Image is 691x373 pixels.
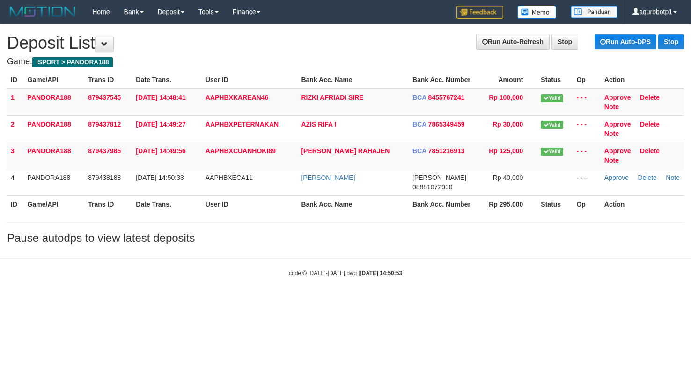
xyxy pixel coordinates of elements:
th: Op [573,71,600,89]
span: 08881072930 [412,183,453,191]
th: Rp 295.000 [482,195,537,213]
a: Note [604,157,619,164]
h3: Pause autodps to view latest deposits [7,232,684,244]
td: 4 [7,169,24,195]
span: 879437545 [88,94,121,101]
span: BCA [412,147,426,155]
span: Rp 100,000 [489,94,523,101]
span: BCA [412,94,426,101]
th: User ID [202,195,298,213]
span: ISPORT > PANDORA188 [32,57,113,67]
td: 3 [7,142,24,169]
a: Approve [604,94,631,101]
a: [PERSON_NAME] [301,174,355,181]
th: Trans ID [84,71,132,89]
th: Trans ID [84,195,132,213]
span: AAPHBXCUANHOKI89 [206,147,276,155]
td: - - - [573,115,600,142]
a: Approve [604,174,629,181]
span: 7851216913 [428,147,465,155]
th: Bank Acc. Name [297,195,408,213]
span: AAPHBXECA11 [206,174,253,181]
img: Button%20Memo.svg [517,6,557,19]
th: Action [601,195,684,213]
strong: [DATE] 14:50:53 [360,270,402,276]
img: MOTION_logo.png [7,5,78,19]
a: Stop [551,34,578,50]
th: Date Trans. [132,71,201,89]
span: AAPHBXKAREAN46 [206,94,269,101]
th: Bank Acc. Number [409,71,482,89]
th: Game/API [24,71,85,89]
td: 1 [7,89,24,116]
span: AAPHBXPETERNAKAN [206,120,279,128]
th: Status [537,195,573,213]
span: 879437985 [88,147,121,155]
img: panduan.png [571,6,617,18]
td: - - - [573,89,600,116]
th: Op [573,195,600,213]
th: Amount [482,71,537,89]
th: User ID [202,71,298,89]
td: - - - [573,142,600,169]
th: ID [7,71,24,89]
th: Date Trans. [132,195,201,213]
th: ID [7,195,24,213]
a: Run Auto-Refresh [476,34,550,50]
td: - - - [573,169,600,195]
td: 2 [7,115,24,142]
a: Approve [604,147,631,155]
a: AZIS RIFA I [301,120,336,128]
span: [DATE] 14:49:56 [136,147,185,155]
a: Delete [640,120,660,128]
span: 879437812 [88,120,121,128]
span: [DATE] 14:49:27 [136,120,185,128]
td: PANDORA188 [24,169,85,195]
small: code © [DATE]-[DATE] dwg | [289,270,402,276]
a: Note [666,174,680,181]
a: Delete [638,174,656,181]
a: Run Auto-DPS [595,34,656,49]
th: Status [537,71,573,89]
a: RIZKI AFRIADI SIRE [301,94,363,101]
a: [PERSON_NAME] RAHAJEN [301,147,390,155]
th: Action [601,71,684,89]
a: Note [604,130,619,137]
a: Delete [640,94,660,101]
span: Rp 40,000 [493,174,523,181]
td: PANDORA188 [24,115,85,142]
span: [DATE] 14:50:38 [136,174,184,181]
span: 7865349459 [428,120,465,128]
span: BCA [412,120,426,128]
h4: Game: [7,57,684,67]
span: Rp 30,000 [493,120,523,128]
span: [DATE] 14:48:41 [136,94,185,101]
a: Note [604,103,619,111]
span: [PERSON_NAME] [412,174,466,181]
span: Valid transaction [541,148,563,156]
th: Game/API [24,195,85,213]
th: Bank Acc. Number [409,195,482,213]
span: 879438188 [88,174,121,181]
h1: Deposit List [7,34,684,52]
td: PANDORA188 [24,89,85,116]
span: Valid transaction [541,121,563,129]
a: Approve [604,120,631,128]
span: Rp 125,000 [489,147,523,155]
span: 8455767241 [428,94,465,101]
th: Bank Acc. Name [297,71,408,89]
td: PANDORA188 [24,142,85,169]
a: Stop [658,34,684,49]
a: Delete [640,147,660,155]
span: Valid transaction [541,94,563,102]
img: Feedback.jpg [456,6,503,19]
